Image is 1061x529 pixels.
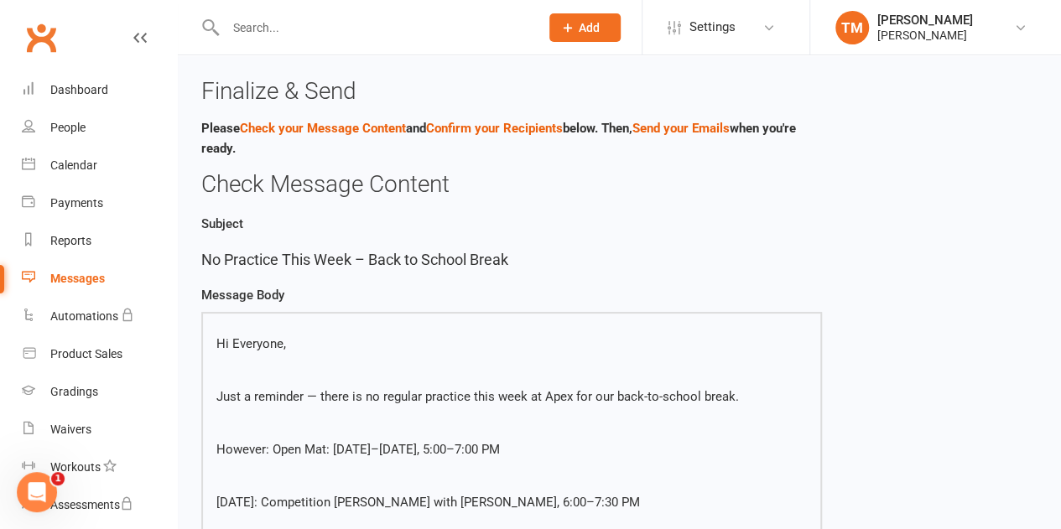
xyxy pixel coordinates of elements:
a: Automations [22,298,177,335]
iframe: Intercom live chat [17,472,57,512]
div: Messages [50,272,105,285]
div: Reports [50,234,91,247]
div: Dashboard [50,83,108,96]
input: Search... [221,16,528,39]
p: Just a reminder — there is no regular practice this week at Apex for our back-to-school break. [216,386,807,407]
a: Assessments [22,486,177,524]
label: Subject [201,214,327,234]
a: Send your Emails [632,121,730,136]
span: Add [579,21,600,34]
span: Settings [689,8,736,46]
div: Gradings [50,385,98,398]
a: Confirm your Recipients [426,121,563,136]
h3: Check Message Content [201,172,822,198]
a: Calendar [22,147,177,184]
a: Messages [22,260,177,298]
a: Waivers [22,411,177,449]
div: [PERSON_NAME] [877,13,973,28]
a: Reports [22,222,177,260]
div: Payments [50,196,103,210]
div: Automations [50,309,118,323]
p: [DATE]: Competition [PERSON_NAME] with [PERSON_NAME], 6:00–7:30 PM [216,492,807,512]
a: Product Sales [22,335,177,373]
a: Dashboard [22,71,177,109]
a: Check your Message Content [240,121,406,136]
a: Payments [22,184,177,222]
p: No Practice This Week – Back to School Break [201,248,822,272]
a: Clubworx [20,17,62,59]
p: Please and below. Then, when you're ready. [201,118,822,158]
div: [PERSON_NAME] [877,28,973,43]
h3: Finalize & Send [201,79,822,105]
div: Calendar [50,158,97,172]
a: Workouts [22,449,177,486]
label: Message Body [201,285,284,305]
a: People [22,109,177,147]
div: Waivers [50,423,91,436]
div: TM [835,11,869,44]
p: However: Open Mat: [DATE]–[DATE], 5:00–7:00 PM [216,439,807,459]
p: Hi Everyone, [216,334,807,354]
span: 1 [51,472,65,485]
div: People [50,121,86,134]
div: Product Sales [50,347,122,360]
div: Assessments [50,498,133,511]
button: Add [549,13,621,42]
a: Gradings [22,373,177,411]
div: Workouts [50,460,101,474]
